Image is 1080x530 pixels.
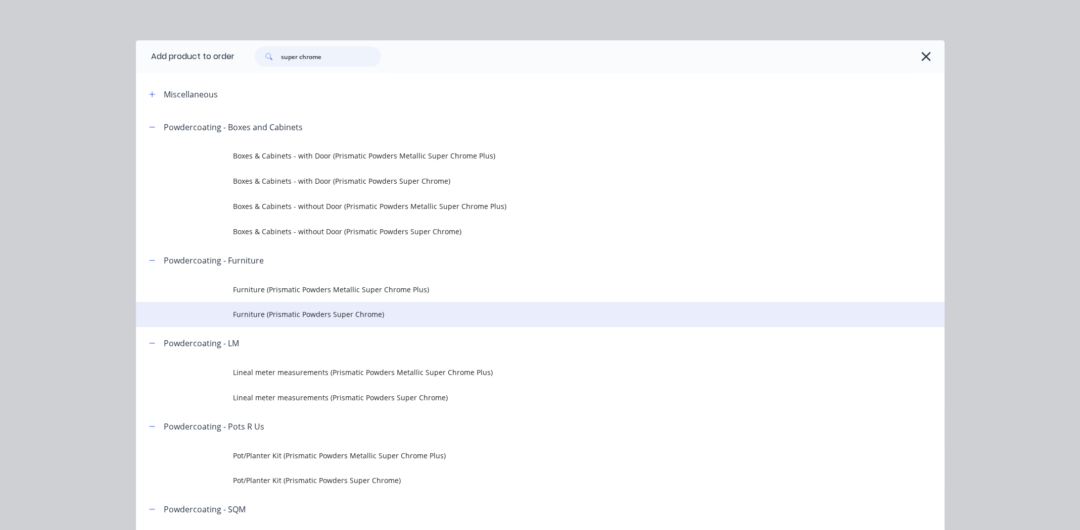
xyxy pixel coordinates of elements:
span: Boxes & Cabinets - without Door (Prismatic Powders Metallic Super Chrome Plus) [233,201,802,211]
span: Pot/Planter Kit (Prismatic Powders Super Chrome) [233,475,802,486]
div: Miscellaneous [164,88,218,100]
div: Powdercoating - SQM [164,503,246,515]
span: Boxes & Cabinets - with Door (Prismatic Powders Super Chrome) [233,176,802,186]
div: Powdercoating - Boxes and Cabinets [164,121,303,133]
span: Lineal meter measurements (Prismatic Powders Metallic Super Chrome Plus) [233,367,802,378]
span: Boxes & Cabinets - with Door (Prismatic Powders Metallic Super Chrome Plus) [233,150,802,161]
span: Pot/Planter Kit (Prismatic Powders Metallic Super Chrome Plus) [233,450,802,461]
div: Powdercoating - Pots R Us [164,420,264,433]
span: Boxes & Cabinets - without Door (Prismatic Powders Super Chrome) [233,226,802,237]
input: Search... [281,46,381,67]
div: Add product to order [136,40,234,73]
div: Powdercoating - LM [164,337,239,349]
span: Furniture (Prismatic Powders Metallic Super Chrome Plus) [233,284,802,295]
div: Powdercoating - Furniture [164,254,264,267]
span: Furniture (Prismatic Powders Super Chrome) [233,309,802,320]
span: Lineal meter measurements (Prismatic Powders Super Chrome) [233,392,802,403]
